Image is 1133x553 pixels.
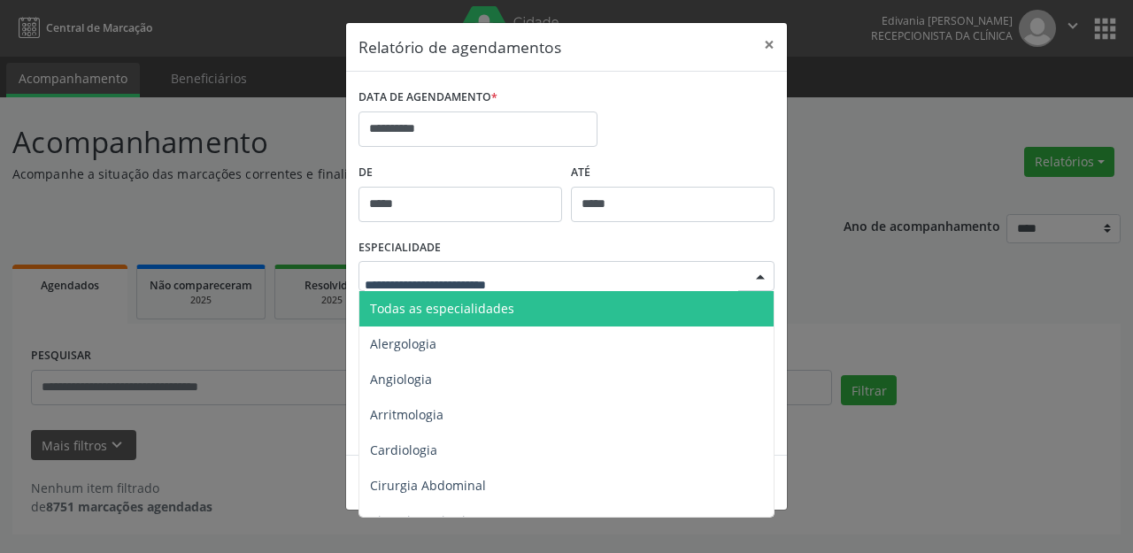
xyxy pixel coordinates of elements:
button: Close [751,23,787,66]
span: Todas as especialidades [370,300,514,317]
h5: Relatório de agendamentos [358,35,561,58]
span: Cardiologia [370,442,437,458]
span: Angiologia [370,371,432,388]
span: Cirurgia Bariatrica [370,512,479,529]
label: De [358,159,562,187]
span: Cirurgia Abdominal [370,477,486,494]
label: DATA DE AGENDAMENTO [358,84,497,111]
label: ESPECIALIDADE [358,234,441,262]
span: Arritmologia [370,406,443,423]
span: Alergologia [370,335,436,352]
label: ATÉ [571,159,775,187]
